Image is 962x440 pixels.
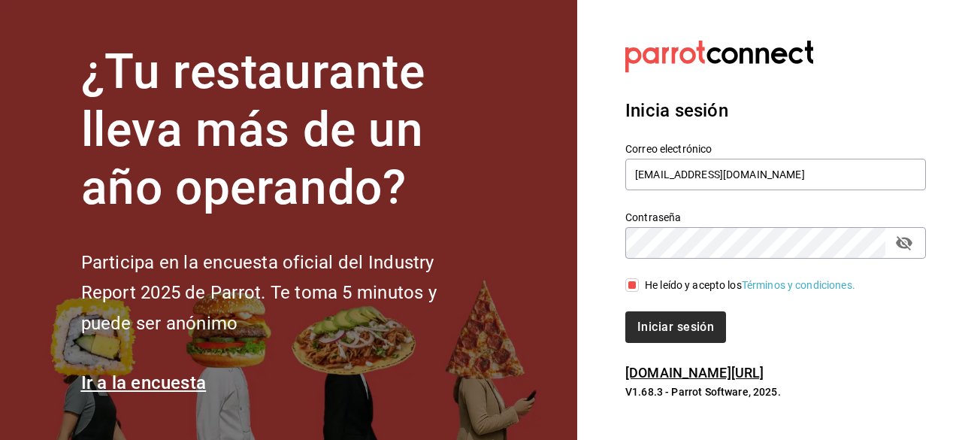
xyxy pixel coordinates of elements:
h1: ¿Tu restaurante lleva más de un año operando? [81,44,487,217]
label: Contraseña [625,212,926,223]
a: Términos y condiciones. [742,279,855,291]
label: Correo electrónico [625,144,926,154]
button: passwordField [891,230,917,256]
h3: Inicia sesión [625,97,926,124]
input: Ingresa tu correo electrónico [625,159,926,190]
p: V1.68.3 - Parrot Software, 2025. [625,384,926,399]
div: He leído y acepto los [645,278,855,293]
h2: Participa en la encuesta oficial del Industry Report 2025 de Parrot. Te toma 5 minutos y puede se... [81,247,487,339]
button: Iniciar sesión [625,311,726,343]
a: Ir a la encuesta [81,372,207,393]
a: [DOMAIN_NAME][URL] [625,365,764,381]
